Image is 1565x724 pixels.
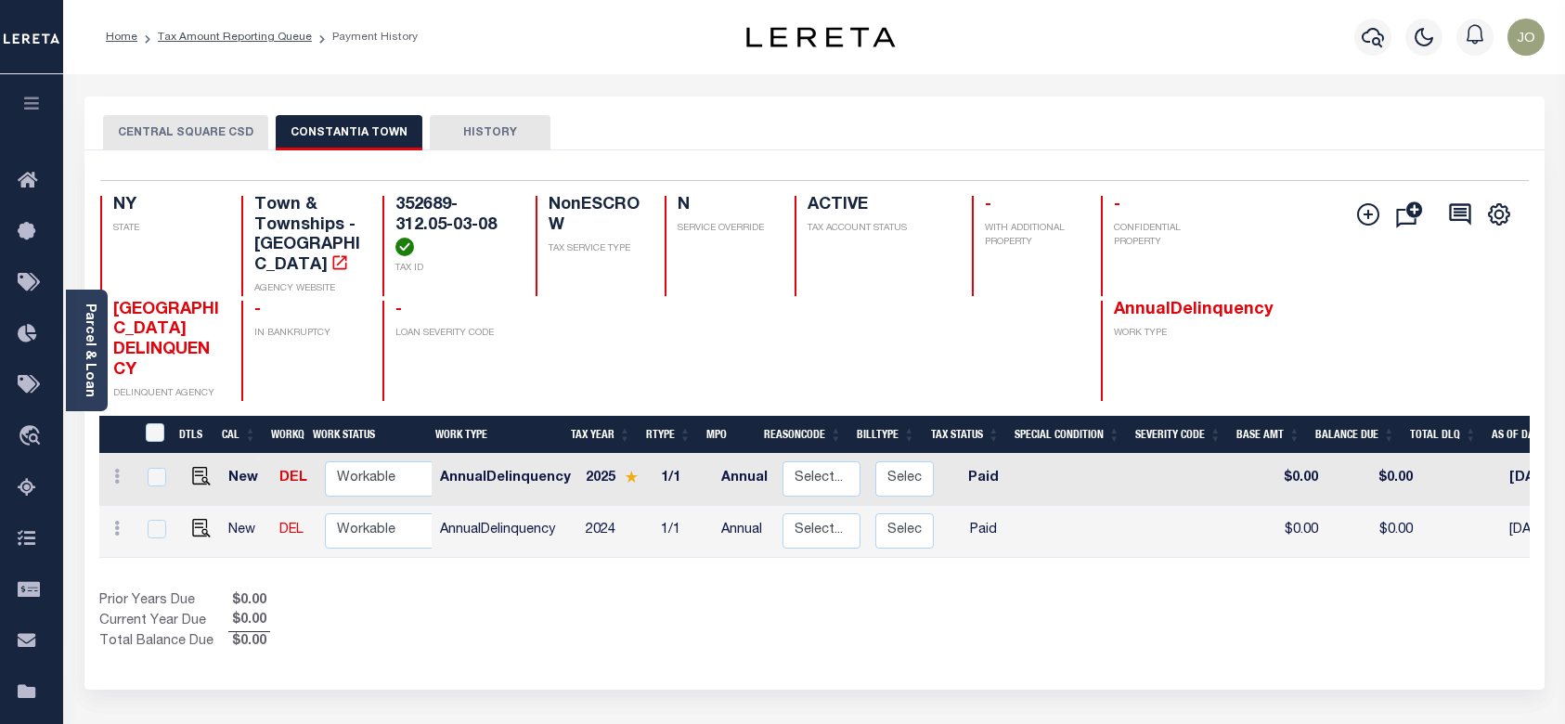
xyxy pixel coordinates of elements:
[430,115,550,150] button: HISTORY
[923,416,1007,454] th: Tax Status: activate to sort column ascending
[312,29,418,45] li: Payment History
[1247,506,1326,558] td: $0.00
[625,471,638,483] img: Star.svg
[305,416,432,454] th: Work Status
[254,327,360,341] p: IN BANKRUPTCY
[395,262,513,276] p: TAX ID
[985,197,991,213] span: -
[228,591,270,612] span: $0.00
[808,222,950,236] p: TAX ACCOUNT STATUS
[221,454,272,506] td: New
[757,416,849,454] th: ReasonCode: activate to sort column ascending
[714,506,775,558] td: Annual
[563,416,639,454] th: Tax Year: activate to sort column ascending
[549,196,642,236] h4: NonESCROW
[395,196,513,256] h4: 352689-312.05-03-08
[808,196,950,216] h4: ACTIVE
[264,416,305,454] th: WorkQ
[1308,416,1403,454] th: Balance Due: activate to sort column ascending
[99,632,228,653] td: Total Balance Due
[746,27,895,47] img: logo-dark.svg
[578,454,653,506] td: 2025
[228,632,270,653] span: $0.00
[653,454,714,506] td: 1/1
[1403,416,1484,454] th: Total DLQ: activate to sort column ascending
[172,416,214,454] th: DTLS
[1326,454,1420,506] td: $0.00
[1507,19,1545,56] img: svg+xml;base64,PHN2ZyB4bWxucz0iaHR0cDovL3d3dy53My5vcmcvMjAwMC9zdmciIHBvaW50ZXItZXZlbnRzPSJub25lIi...
[428,416,563,454] th: Work Type
[106,32,137,43] a: Home
[83,304,96,397] a: Parcel & Loan
[1114,327,1220,341] p: WORK TYPE
[1247,454,1326,506] td: $0.00
[849,416,923,454] th: BillType: activate to sort column ascending
[1007,416,1128,454] th: Special Condition: activate to sort column ascending
[1114,197,1120,213] span: -
[699,416,757,454] th: MPO
[18,425,47,449] i: travel_explore
[113,302,219,379] span: [GEOGRAPHIC_DATA] DELINQUENCY
[433,506,578,558] td: AnnualDelinquency
[103,115,268,150] button: CENTRAL SQUARE CSD
[678,222,771,236] p: SERVICE OVERRIDE
[714,454,775,506] td: Annual
[99,591,228,612] td: Prior Years Due
[433,454,578,506] td: AnnualDelinquency
[113,387,219,401] p: DELINQUENT AGENCY
[985,222,1079,250] p: WITH ADDITIONAL PROPERTY
[395,302,402,318] span: -
[254,302,261,318] span: -
[228,611,270,631] span: $0.00
[113,222,219,236] p: STATE
[1229,416,1308,454] th: Base Amt: activate to sort column ascending
[1114,302,1274,318] span: AnnualDelinquency
[254,282,360,296] p: AGENCY WEBSITE
[639,416,699,454] th: RType: activate to sort column ascending
[254,196,360,276] h4: Town & Townships - [GEOGRAPHIC_DATA]
[135,416,173,454] th: &nbsp;
[99,611,228,631] td: Current Year Due
[113,196,219,216] h4: NY
[1128,416,1229,454] th: Severity Code: activate to sort column ascending
[549,242,642,256] p: TAX SERVICE TYPE
[678,196,771,216] h4: N
[99,416,135,454] th: &nbsp;&nbsp;&nbsp;&nbsp;&nbsp;&nbsp;&nbsp;&nbsp;&nbsp;&nbsp;
[158,32,312,43] a: Tax Amount Reporting Queue
[578,506,653,558] td: 2024
[221,506,272,558] td: New
[395,327,513,341] p: LOAN SEVERITY CODE
[279,472,307,485] a: DEL
[653,506,714,558] td: 1/1
[276,115,422,150] button: CONSTANTIA TOWN
[941,506,1025,558] td: Paid
[1114,222,1220,250] p: CONFIDENTIAL PROPERTY
[1326,506,1420,558] td: $0.00
[279,524,304,537] a: DEL
[214,416,264,454] th: CAL: activate to sort column ascending
[941,454,1025,506] td: Paid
